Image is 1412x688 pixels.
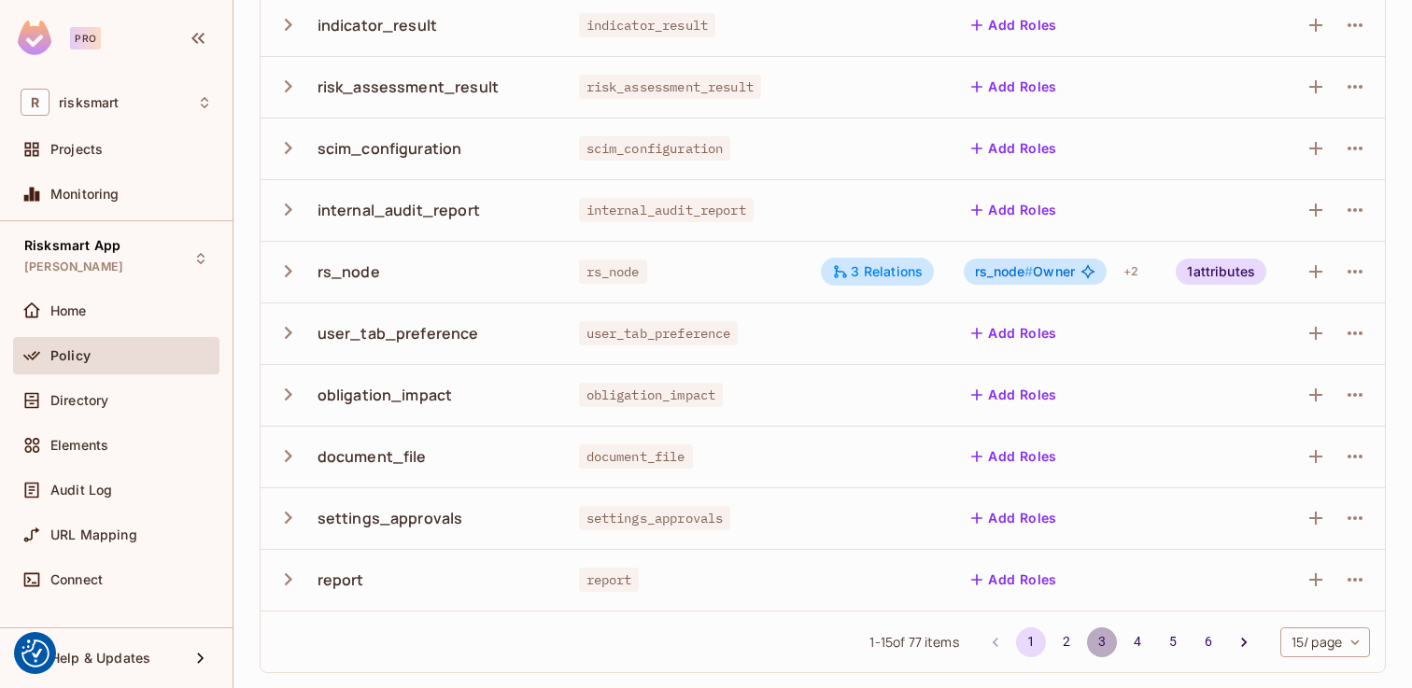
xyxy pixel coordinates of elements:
[964,565,1065,595] button: Add Roles
[50,303,87,318] span: Home
[964,442,1065,471] button: Add Roles
[70,27,101,49] div: Pro
[978,627,1262,657] nav: pagination navigation
[579,321,739,345] span: user_tab_preference
[869,632,958,653] span: 1 - 15 of 77 items
[21,639,49,667] button: Consent Preferences
[579,136,731,161] span: scim_configuration
[579,260,647,284] span: rs_node
[318,261,380,282] div: rs_node
[1052,627,1081,657] button: Go to page 2
[975,263,1033,279] span: rs_node
[964,72,1065,102] button: Add Roles
[964,318,1065,348] button: Add Roles
[964,10,1065,40] button: Add Roles
[1229,627,1259,657] button: Go to next page
[50,348,91,363] span: Policy
[1024,263,1033,279] span: #
[1123,627,1152,657] button: Go to page 4
[1176,259,1266,285] div: 1 attributes
[318,323,479,344] div: user_tab_preference
[964,133,1065,163] button: Add Roles
[318,200,480,220] div: internal_audit_report
[579,198,754,222] span: internal_audit_report
[579,444,693,469] span: document_file
[21,639,49,667] img: Revisit consent button
[318,446,427,467] div: document_file
[59,95,119,110] span: Workspace: risksmart
[964,503,1065,533] button: Add Roles
[50,572,103,587] span: Connect
[975,264,1075,279] span: Owner
[21,89,49,116] span: R
[964,380,1065,410] button: Add Roles
[50,187,120,202] span: Monitoring
[50,438,108,453] span: Elements
[318,508,463,528] div: settings_approvals
[50,527,137,542] span: URL Mapping
[318,15,437,35] div: indicator_result
[50,483,112,498] span: Audit Log
[832,263,923,280] div: 3 Relations
[579,13,715,37] span: indicator_result
[50,393,108,408] span: Directory
[318,569,364,590] div: report
[318,77,499,97] div: risk_assessment_result
[50,142,103,157] span: Projects
[579,506,731,530] span: settings_approvals
[579,568,640,592] span: report
[579,75,761,99] span: risk_assessment_result
[24,260,123,274] span: [PERSON_NAME]
[50,651,150,666] span: Help & Updates
[1193,627,1223,657] button: Go to page 6
[964,195,1065,225] button: Add Roles
[1280,627,1370,657] div: 15 / page
[318,138,462,159] div: scim_configuration
[1016,627,1046,657] button: page 1
[24,238,120,253] span: Risksmart App
[1087,627,1117,657] button: Go to page 3
[18,21,51,55] img: SReyMgAAAABJRU5ErkJggg==
[318,385,453,405] div: obligation_impact
[579,383,724,407] span: obligation_impact
[1116,257,1146,287] div: + 2
[1158,627,1188,657] button: Go to page 5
